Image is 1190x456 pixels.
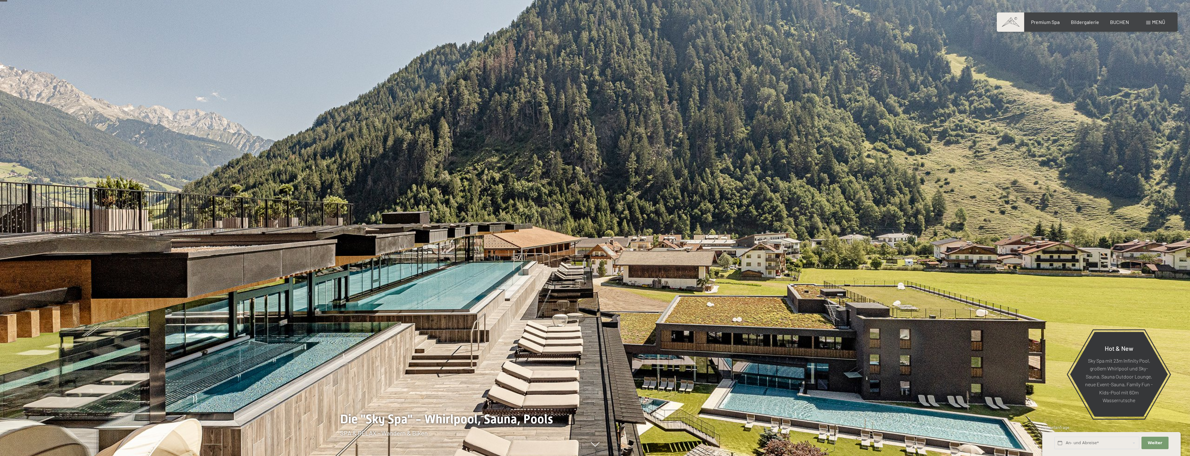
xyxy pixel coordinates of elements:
span: Menü [1152,19,1165,25]
span: Weiter [1148,440,1162,446]
span: Schnellanfrage [1042,425,1069,430]
a: Hot & New Sky Spa mit 23m Infinity Pool, großem Whirlpool und Sky-Sauna, Sauna Outdoor Lounge, ne... [1070,331,1168,417]
a: Bildergalerie [1071,19,1099,25]
button: Weiter [1141,437,1168,449]
a: Premium Spa [1031,19,1060,25]
a: BUCHEN [1110,19,1129,25]
p: Sky Spa mit 23m Infinity Pool, großem Whirlpool und Sky-Sauna, Sauna Outdoor Lounge, neue Event-S... [1085,356,1153,404]
span: Hot & New [1105,344,1133,352]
